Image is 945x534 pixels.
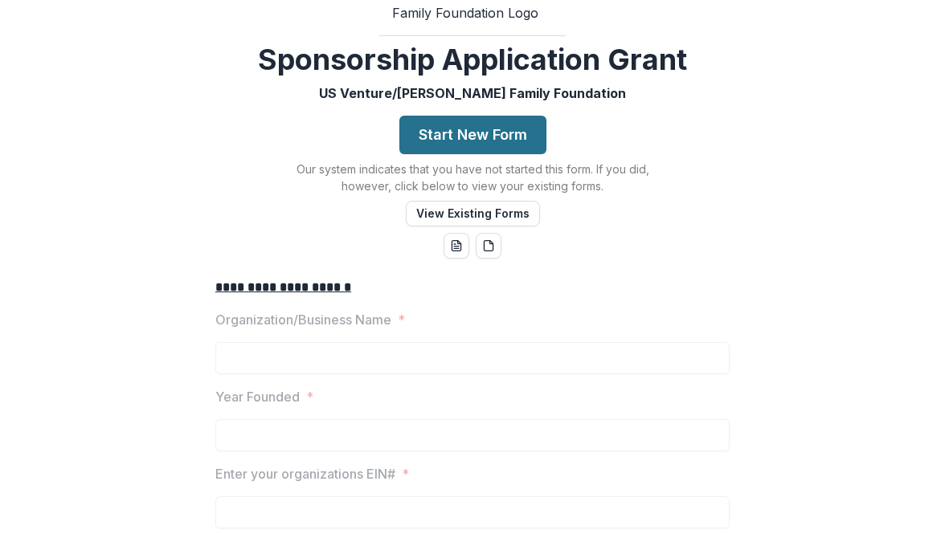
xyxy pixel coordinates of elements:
p: Year Founded [215,387,300,406]
button: word-download [444,233,469,259]
p: Our system indicates that you have not started this form. If you did, however, click below to vie... [272,161,673,194]
p: Organization/Business Name [215,310,391,329]
button: Start New Form [399,116,546,154]
button: View Existing Forms [406,201,540,226]
h2: Sponsorship Application Grant [258,43,687,77]
button: pdf-download [476,233,501,259]
p: Enter your organizations EIN# [215,464,395,483]
p: US Venture/[PERSON_NAME] Family Foundation [319,84,626,103]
